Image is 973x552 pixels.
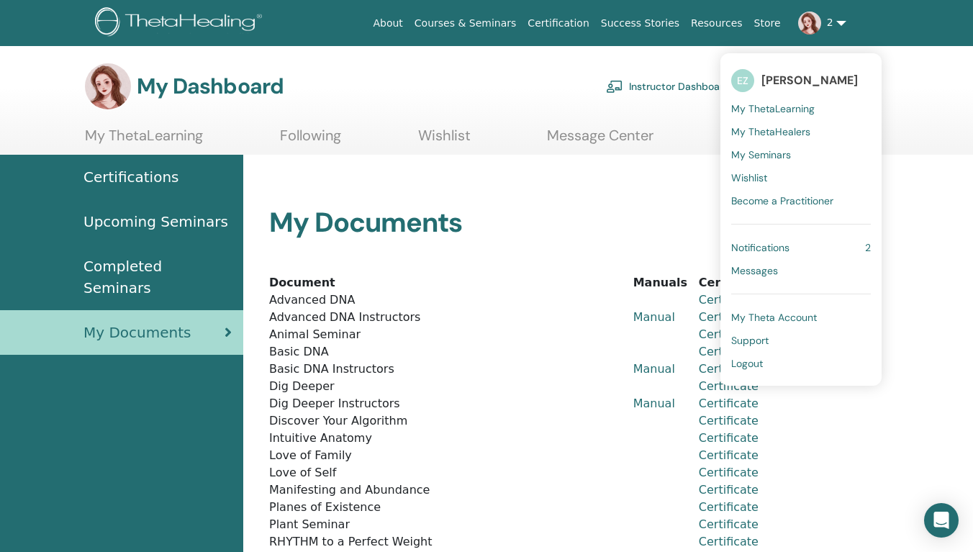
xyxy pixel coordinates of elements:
[731,259,871,282] a: Messages
[731,97,871,120] a: My ThetaLearning
[633,362,675,376] a: Manual
[699,274,789,291] th: Certificates
[699,362,759,376] a: Certificate
[798,12,821,35] img: default.jpg
[731,236,871,259] a: Notifications2
[83,166,178,188] span: Certifications
[699,483,759,497] a: Certificate
[269,309,633,326] td: Advanced DNA Instructors
[269,378,633,395] td: Dig Deeper
[699,500,759,514] a: Certificate
[633,397,675,410] a: Manual
[731,241,789,254] span: Notifications
[731,102,815,115] span: My ThetaLearning
[748,10,787,37] a: Store
[633,310,675,324] a: Manual
[699,448,759,462] a: Certificate
[409,10,522,37] a: Courses & Seminars
[269,430,633,447] td: Intuitive Anatomy
[269,361,633,378] td: Basic DNA Instructors
[606,71,730,102] a: Instructor Dashboard
[699,517,759,531] a: Certificate
[761,73,858,88] span: [PERSON_NAME]
[731,148,791,161] span: My Seminars
[731,143,871,166] a: My Seminars
[633,274,699,291] th: Manuals
[731,311,817,324] span: My Theta Account
[731,120,871,143] a: My ThetaHealers
[731,64,871,97] a: EZ[PERSON_NAME]
[685,10,748,37] a: Resources
[269,207,869,240] h2: My Documents
[699,431,759,445] a: Certificate
[731,329,871,352] a: Support
[269,481,633,499] td: Manifesting and Abundance
[731,264,778,277] span: Messages
[83,255,232,299] span: Completed Seminars
[731,357,763,370] span: Logout
[606,80,623,93] img: chalkboard-teacher.svg
[522,10,594,37] a: Certification
[269,326,633,343] td: Animal Seminar
[269,291,633,309] td: Advanced DNA
[269,343,633,361] td: Basic DNA
[731,352,871,375] a: Logout
[924,503,959,538] div: Open Intercom Messenger
[731,166,871,189] a: Wishlist
[699,397,759,410] a: Certificate
[699,310,759,324] a: Certificate
[85,63,131,109] img: default.jpg
[731,125,810,138] span: My ThetaHealers
[269,499,633,516] td: Planes of Existence
[418,127,471,155] a: Wishlist
[731,306,871,329] a: My Theta Account
[95,7,267,40] img: logo.png
[699,327,759,341] a: Certificate
[699,379,759,393] a: Certificate
[699,535,759,548] a: Certificate
[731,189,871,212] a: Become a Practitioner
[720,53,882,386] ul: 2
[595,10,685,37] a: Success Stories
[731,194,833,207] span: Become a Practitioner
[699,466,759,479] a: Certificate
[83,322,191,343] span: My Documents
[731,171,767,184] span: Wishlist
[269,516,633,533] td: Plant Seminar
[83,211,228,232] span: Upcoming Seminars
[547,127,653,155] a: Message Center
[731,69,754,92] span: EZ
[269,412,633,430] td: Discover Your Algorithm
[865,241,871,254] span: 2
[731,334,769,347] span: Support
[699,414,759,427] a: Certificate
[699,293,759,307] a: Certificate
[269,464,633,481] td: Love of Self
[269,447,633,464] td: Love of Family
[269,274,633,291] th: Document
[269,533,633,551] td: RHYTHM to a Perfect Weight
[367,10,408,37] a: About
[699,345,759,358] a: Certificate
[85,127,203,155] a: My ThetaLearning
[280,127,341,155] a: Following
[137,73,284,99] h3: My Dashboard
[269,395,633,412] td: Dig Deeper Instructors
[827,17,833,28] span: 2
